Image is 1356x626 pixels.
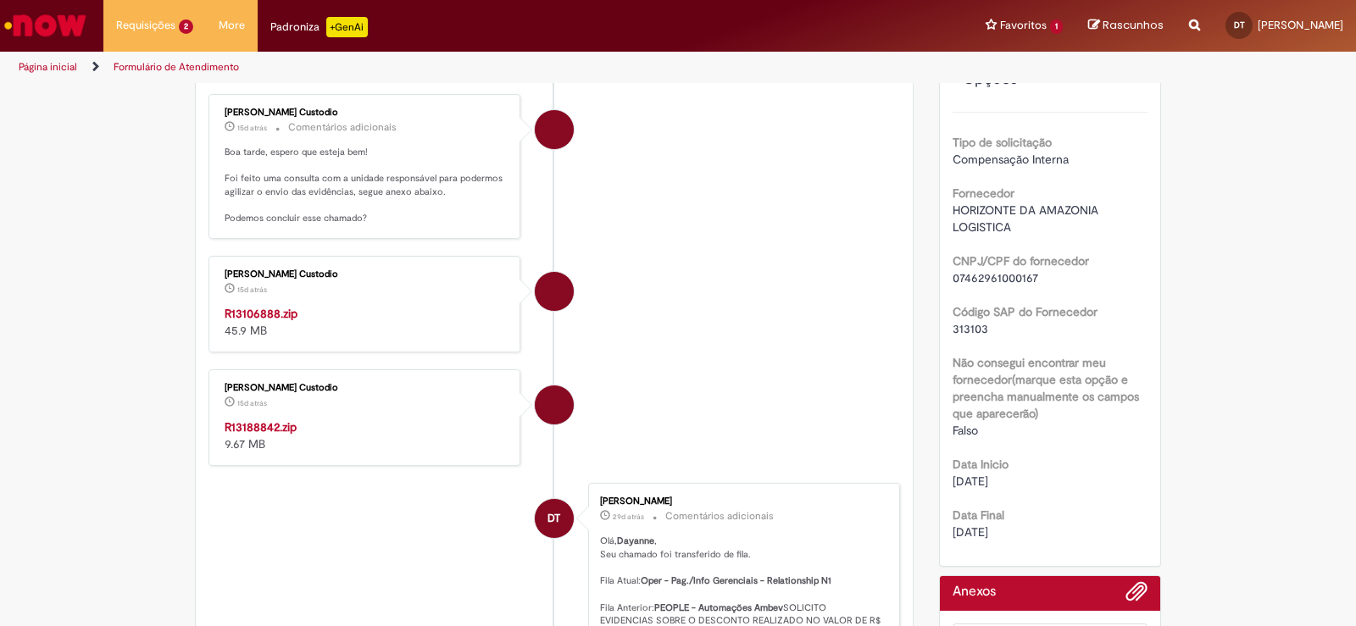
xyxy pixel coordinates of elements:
small: Comentários adicionais [288,120,397,135]
a: R13106888.zip [225,306,297,321]
button: Adicionar anexos [1125,580,1148,611]
b: Data Inicio [953,457,1009,472]
span: 29d atrás [613,512,644,522]
b: PEOPLE - Automações Ambev [654,601,783,614]
span: DT [1234,19,1245,30]
div: Igor Alexandre Custodio [535,385,574,424]
a: R13188842.zip [225,419,297,435]
span: Requisições [116,17,175,34]
span: DT [547,498,560,539]
b: Tipo de solicitação [953,135,1052,150]
p: +GenAi [326,17,368,37]
div: [PERSON_NAME] Custodio [225,383,507,393]
small: Comentários adicionais [665,509,774,524]
span: Favoritos [1000,17,1047,34]
time: 30/07/2025 11:45:51 [613,512,644,522]
div: Igor Alexandre Custodio [535,110,574,149]
img: ServiceNow [2,8,89,42]
a: Rascunhos [1088,18,1164,34]
h2: Anexos [953,584,996,600]
div: [PERSON_NAME] [600,496,882,507]
div: Igor Alexandre Custodio [535,272,574,311]
span: [DATE] [953,524,988,540]
span: 313103 [953,321,988,336]
b: Código SAP do Fornecedor [953,304,1098,319]
div: 45.9 MB [225,305,507,339]
a: Formulário de Atendimento [114,60,239,74]
span: More [219,17,245,34]
span: 07462961000167 [953,270,1038,285]
time: 13/08/2025 13:04:35 [237,398,267,408]
span: Falso [953,423,978,438]
time: 13/08/2025 13:04:43 [237,285,267,295]
p: Boa tarde, espero que esteja bem! Foi feito uma consulta com a unidade responsável para podermos ... [225,146,507,225]
b: Data Final [953,507,1004,523]
span: 2 [179,19,193,34]
span: Rascunhos [1103,17,1164,33]
span: Compensação Interna [953,152,1069,167]
div: Dayanne Teixeira [535,499,574,538]
div: [PERSON_NAME] Custodio [225,108,507,118]
span: [DATE] [953,474,988,489]
div: 9.67 MB [225,418,507,452]
ul: Trilhas de página [13,52,892,83]
span: 15d atrás [237,285,267,295]
span: 15d atrás [237,398,267,408]
b: Não consegui encontrar meu fornecedor(marque esta opção e preencha manualmente os campos que apar... [953,355,1139,421]
span: 1 [1050,19,1063,34]
time: 13/08/2025 13:04:49 [237,123,267,133]
b: Fornecedor [953,186,1014,201]
a: Página inicial [19,60,77,74]
b: Dayanne [617,535,654,547]
div: Padroniza [270,17,368,37]
b: Oper - Pag./Info Gerenciais - Relationship N1 [641,574,831,587]
span: HORIZONTE DA AMAZONIA LOGISTICA [953,202,1102,235]
span: 15d atrás [237,123,267,133]
b: CNPJ/CPF do fornecedor [953,253,1089,269]
div: [PERSON_NAME] Custodio [225,269,507,280]
span: [PERSON_NAME] [1258,18,1343,32]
